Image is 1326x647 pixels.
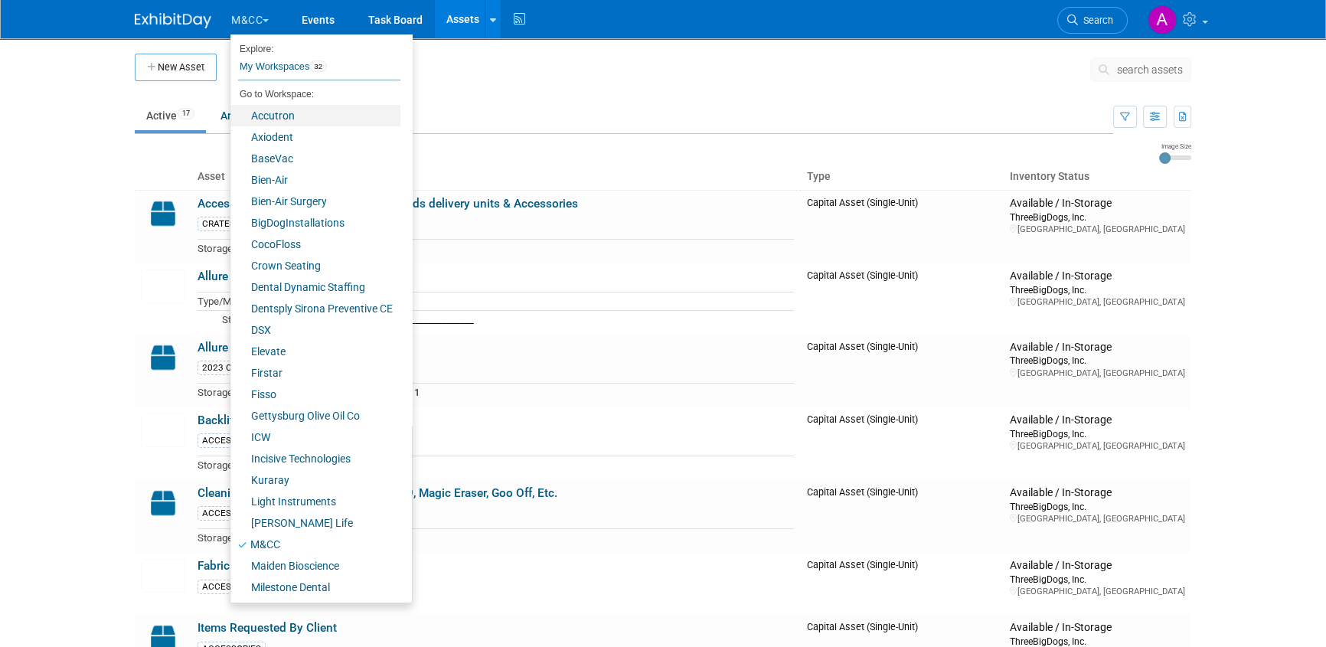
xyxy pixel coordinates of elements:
div: ThreeBigDogs, Inc. [1010,283,1185,296]
a: Search [1057,7,1128,34]
td: Capital Asset (Single-Unit) [800,335,1004,407]
div: Available / In-Storage [1010,270,1185,283]
div: ACCESSORIES [198,433,266,448]
a: Archived35 [209,101,292,130]
div: Available / In-Storage [1010,559,1185,573]
a: Allure Side Cabinet w/Sink [198,341,337,355]
th: Type [800,164,1004,190]
th: Asset [191,164,800,190]
a: Bien-Air Surgery [230,191,400,212]
td: Wood Crate: MCC Signature Side 1 [259,384,794,401]
a: ICW [230,426,400,448]
button: search assets [1090,57,1191,82]
td: Capital Asset (Single-Unit) [800,553,1004,615]
div: ThreeBigDogs, Inc. [1010,573,1185,586]
a: DSX [230,319,400,341]
div: ACCESSORIES [198,506,266,521]
a: Gettysburg Olive Oil Co [230,405,400,426]
a: Firstar [230,362,400,384]
a: Accessories Crate (Fiber 4x4 Black) - Holds delivery units & Accessories [198,197,578,211]
td: MCC-07 [259,456,794,474]
img: Capital-Asset-Icon-2.png [141,341,185,374]
td: Capital Asset (Single-Unit) [800,407,1004,480]
span: Search [1078,15,1113,26]
div: Available / In-Storage [1010,197,1185,211]
li: Go to Workspace: [230,84,400,104]
div: CRATES [198,217,240,231]
a: Maiden Bioscience [230,555,400,577]
a: Backlit Cabinet Signs (2) [198,413,328,427]
td: Black Fiber: MCC-07 [259,240,794,257]
a: Crown Seating [230,255,400,276]
div: ACCESSORIES [198,580,266,594]
a: [PERSON_NAME] Life [230,512,400,534]
div: ThreeBigDogs, Inc. [1010,211,1185,224]
div: [GEOGRAPHIC_DATA], [GEOGRAPHIC_DATA] [1010,296,1185,308]
div: [GEOGRAPHIC_DATA], [GEOGRAPHIC_DATA] [1010,513,1185,524]
div: [GEOGRAPHIC_DATA], [GEOGRAPHIC_DATA] [1010,224,1185,235]
div: 2023 Cabinetry [198,361,269,375]
span: Storage Area: [222,314,283,325]
div: ThreeBigDogs, Inc. [1010,427,1185,440]
a: Accutron [230,105,400,126]
div: Available / In-Storage [1010,413,1185,427]
div: Available / In-Storage [1010,341,1185,355]
a: BigDogInstallations [230,212,400,234]
span: search assets [1117,64,1183,76]
div: ThreeBigDogs, Inc. [1010,354,1185,367]
td: Capital Asset (Single-Unit) [800,190,1004,263]
a: Bien-Air [230,169,400,191]
div: Image Size [1159,142,1191,151]
div: Available / In-Storage [1010,486,1185,500]
a: Light Instruments [230,491,400,512]
img: ExhibitDay [135,13,211,28]
a: My Workspaces32 [238,54,400,80]
a: Fisso [230,384,400,405]
a: M&CC [230,534,400,555]
a: CocoFloss [230,234,400,255]
a: Incisive Technologies [230,448,400,469]
span: 17 [178,108,194,119]
a: Elevate [230,341,400,362]
a: Active17 [135,101,206,130]
td: Allure [283,292,794,311]
td: Packed on Skid #:_______________________ [283,311,794,328]
span: Storage Area: [198,532,259,544]
a: Items Requested By Client [198,621,337,635]
div: Available / In-Storage [1010,621,1185,635]
img: Capital-Asset-Icon-2.png [141,486,185,520]
span: Storage Area: [198,459,259,471]
td: Specify Location [259,529,794,547]
a: Fabric Backlit Graphic for Storage Closet [198,559,410,573]
span: 32 [309,60,327,73]
img: Art Stewart [1148,5,1177,34]
a: Dental Dynamic Staffing [230,276,400,298]
a: Allure Rear Cabinet [198,270,299,283]
td: Capital Asset (Single-Unit) [800,263,1004,335]
div: [GEOGRAPHIC_DATA], [GEOGRAPHIC_DATA] [1010,586,1185,597]
a: BaseVac [230,148,400,169]
a: Axiodent [230,126,400,148]
a: Cleaning Kit - Paper Towels, Windex, 409, Magic Eraser, Goo Off, Etc. [198,486,557,500]
div: [GEOGRAPHIC_DATA], [GEOGRAPHIC_DATA] [1010,440,1185,452]
button: New Asset [135,54,217,81]
div: ThreeBigDogs, Inc. [1010,500,1185,513]
div: [GEOGRAPHIC_DATA], [GEOGRAPHIC_DATA] [1010,368,1185,379]
a: Dentsply Sirona Preventive CE [230,298,400,319]
span: Storage Area: [198,387,259,398]
img: Capital-Asset-Icon-2.png [141,197,185,230]
a: Milestone Medical [230,598,400,619]
li: Explore: [230,40,400,54]
td: Type/Make/Model: [198,292,283,311]
a: Milestone Dental [230,577,400,598]
td: Capital Asset (Single-Unit) [800,480,1004,553]
span: Storage Area: [198,243,259,254]
a: Kuraray [230,469,400,491]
